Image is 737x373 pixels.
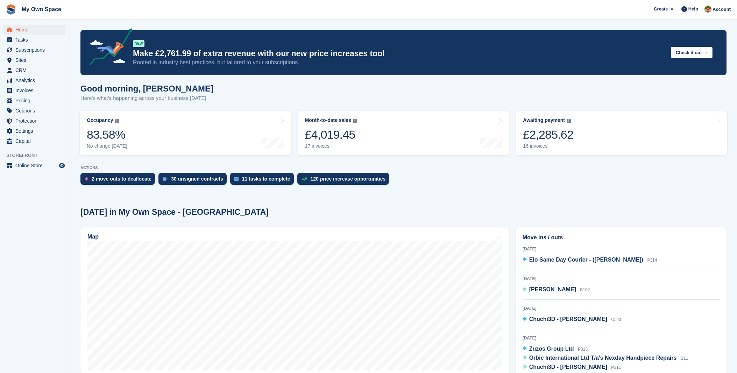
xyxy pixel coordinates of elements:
[523,315,621,324] a: Chuchi3D - [PERSON_NAME] C523
[298,111,509,155] a: Month-to-date sales £4,019.45 17 invoices
[87,117,113,123] div: Occupancy
[15,45,57,55] span: Subscriptions
[6,4,16,15] img: stora-icon-8386f47178a22dfd0bd8f6a31ec36ba5ce8667c1dd55bd0f319d3a0aa187defe.svg
[3,136,66,146] a: menu
[580,287,590,292] span: B102
[523,354,688,363] a: Orbic International Ltd T/a's Nexday Handpiece Repairs B11
[15,25,57,35] span: Home
[58,161,66,170] a: Preview store
[158,173,230,188] a: 30 unsigned contracts
[523,276,720,282] div: [DATE]
[3,55,66,65] a: menu
[80,207,269,217] h2: [DATE] in My Own Space - [GEOGRAPHIC_DATA]
[3,106,66,116] a: menu
[3,45,66,55] a: menu
[19,3,64,15] a: My Own Space
[647,258,657,263] span: P314
[302,177,307,181] img: price_increase_opportunities-93ffe204e8149a01c8c9dc8f82e8f89637d9d84a8eef4429ea346261dce0b2c0.svg
[523,127,573,142] div: £2,285.62
[578,347,588,352] span: P313
[15,35,57,45] span: Tasks
[523,285,590,294] a: [PERSON_NAME] B102
[523,305,720,312] div: [DATE]
[80,84,213,93] h1: Good morning, [PERSON_NAME]
[611,365,621,370] span: P311
[681,356,688,361] span: B11
[133,40,144,47] div: NEW
[163,177,168,181] img: contract_signature_icon-13c848040528278c33f63329250d36e43548de30e8caae1d1a13099fd9432cc5.svg
[3,96,66,105] a: menu
[80,166,727,170] p: ACTIONS
[87,127,127,142] div: 83.58%
[567,119,571,123] img: icon-info-grey-7440780725fd019a000dd9b08b2336e03edf1995a4989e88bcd33f0948082b44.svg
[523,345,588,354] a: Zuzos Group Ltd P313
[654,6,668,13] span: Create
[353,119,357,123] img: icon-info-grey-7440780725fd019a000dd9b08b2336e03edf1995a4989e88bcd33f0948082b44.svg
[133,59,665,66] p: Rooted in industry best practices, but tailored to your subscriptions.
[713,6,731,13] span: Account
[87,143,127,149] div: No change [DATE]
[529,286,576,292] span: [PERSON_NAME]
[92,176,151,182] div: 2 move outs to deallocate
[671,47,713,58] button: Check it out →
[529,257,643,263] span: Elo Same Day Courier - ([PERSON_NAME])
[523,363,621,372] a: Chuchi3D - [PERSON_NAME] P311
[115,119,119,123] img: icon-info-grey-7440780725fd019a000dd9b08b2336e03edf1995a4989e88bcd33f0948082b44.svg
[15,136,57,146] span: Capital
[704,6,711,13] img: Keely Collin
[523,143,573,149] div: 16 invoices
[15,75,57,85] span: Analytics
[234,177,239,181] img: task-75834270c22a3079a89374b754ae025e5fb1db73e45f91037f5363f120a921f8.svg
[529,316,607,322] span: Chuchi3D - [PERSON_NAME]
[15,161,57,170] span: Online Store
[305,117,351,123] div: Month-to-date sales
[305,127,357,142] div: £4,019.45
[3,126,66,136] a: menu
[230,173,297,188] a: 11 tasks to complete
[688,6,698,13] span: Help
[3,75,66,85] a: menu
[84,28,133,68] img: price-adjustments-announcement-icon-8257ccfd72463d97f412b2fc003d46551f7dbcb40ab6d574587a9cd5c0d94...
[15,106,57,116] span: Coupons
[305,143,357,149] div: 17 invoices
[523,117,565,123] div: Awaiting payment
[523,233,720,242] h2: Move ins / outs
[297,173,393,188] a: 120 price increase opportunities
[171,176,223,182] div: 30 unsigned contracts
[3,86,66,95] a: menu
[529,364,607,370] span: Chuchi3D - [PERSON_NAME]
[516,111,727,155] a: Awaiting payment £2,285.62 16 invoices
[611,317,621,322] span: C523
[87,234,99,240] h2: Map
[80,111,291,155] a: Occupancy 83.58% No change [DATE]
[15,126,57,136] span: Settings
[133,49,665,59] p: Make £2,761.99 of extra revenue with our new price increases tool
[80,173,158,188] a: 2 move outs to deallocate
[3,116,66,126] a: menu
[15,96,57,105] span: Pricing
[523,335,720,341] div: [DATE]
[80,94,213,102] p: Here's what's happening across your business [DATE]
[3,161,66,170] a: menu
[6,152,70,159] span: Storefront
[529,355,677,361] span: Orbic International Ltd T/a's Nexday Handpiece Repairs
[15,65,57,75] span: CRM
[85,177,88,181] img: move_outs_to_deallocate_icon-f764333ba52eb49d3ac5e1228854f67142a1ed5810a6f6cc68b1a99e826820c5.svg
[15,86,57,95] span: Invoices
[15,116,57,126] span: Protection
[3,35,66,45] a: menu
[529,346,574,352] span: Zuzos Group Ltd
[311,176,386,182] div: 120 price increase opportunities
[242,176,290,182] div: 11 tasks to complete
[15,55,57,65] span: Sites
[523,256,657,265] a: Elo Same Day Courier - ([PERSON_NAME]) P314
[3,25,66,35] a: menu
[523,246,720,252] div: [DATE]
[3,65,66,75] a: menu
